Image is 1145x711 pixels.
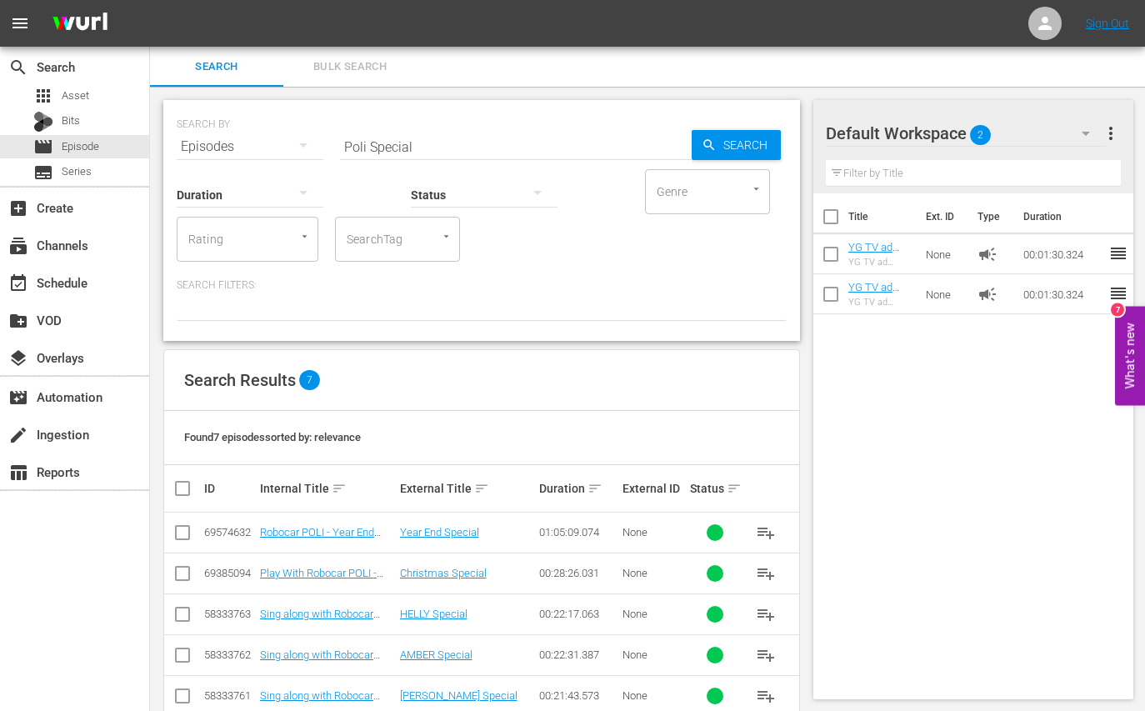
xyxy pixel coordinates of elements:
div: 58333762 [204,648,255,661]
div: YG TV ad slate_MV_2023 August_90sec [848,297,913,308]
button: playlist_add [746,553,786,593]
span: 7 [299,370,320,390]
button: Search [692,130,781,160]
span: playlist_add [756,686,776,706]
th: Duration [1013,193,1113,240]
span: 2 [970,118,991,153]
a: Sing along with Robocar POLI: S1 E19 - AMBER Special - Toony Planet - TRC - 202405 [260,648,392,698]
button: more_vert [1101,113,1121,153]
div: 58333761 [204,689,255,702]
button: Open [748,181,764,197]
span: reorder [1108,243,1128,263]
td: 00:01:30.324 [1017,234,1108,274]
a: Christmas Special [400,567,487,579]
p: Search Filters: [177,278,787,293]
div: 00:21:43.573 [539,689,617,702]
a: [PERSON_NAME] Special [400,689,517,702]
button: Open [297,228,312,244]
button: playlist_add [746,594,786,634]
span: menu [10,13,30,33]
span: sort [474,481,489,496]
div: External Title [400,478,535,498]
span: Ad [977,284,997,304]
a: YG TV ad slate_Variety Show_EN_2023 August_90sec [848,241,910,316]
button: Open [438,228,454,244]
span: Asset [33,86,53,106]
span: Asset [62,88,89,104]
span: Ingestion [8,425,28,445]
span: Schedule [8,273,28,293]
div: 7 [1111,303,1124,316]
td: 00:01:30.324 [1017,274,1108,314]
div: 00:22:31.387 [539,648,617,661]
span: Series [62,163,92,180]
a: Sign Out [1086,17,1129,30]
a: YG TV ad slate_MV_2023 August_90sec [848,281,910,343]
span: Search [717,130,781,160]
span: Bulk Search [293,58,407,77]
div: 58333763 [204,608,255,620]
div: 00:22:17.063 [539,608,617,620]
span: sort [727,481,742,496]
span: playlist_add [756,645,776,665]
button: playlist_add [746,635,786,675]
span: Search [160,58,273,77]
a: AMBER Special [400,648,472,661]
div: Internal Title [260,478,395,498]
td: None [919,234,971,274]
div: Status [690,478,741,498]
th: Title [848,193,916,240]
div: Default Workspace [826,110,1107,157]
span: VOD [8,311,28,331]
a: Year End Special [400,526,479,538]
td: None [919,274,971,314]
div: ID [204,482,255,495]
span: Overlays [8,348,28,368]
div: 69574632 [204,526,255,538]
div: 00:28:26.031 [539,567,617,579]
span: Create [8,198,28,218]
span: sort [332,481,347,496]
span: Bits [62,113,80,129]
span: Channels [8,236,28,256]
div: None [622,608,684,620]
span: Search Results [184,370,296,390]
div: 01:05:09.074 [539,526,617,538]
div: External ID [622,482,684,495]
img: ans4CAIJ8jUAAAAAAAAAAAAAAAAAAAAAAAAgQb4GAAAAAAAAAAAAAAAAAAAAAAAAJMjXAAAAAAAAAAAAAAAAAAAAAAAAgAT5G... [40,4,120,43]
span: Ad [977,244,997,264]
div: None [622,689,684,702]
div: YG TV ad slate_Variety Show_EN_2023 August_90sec [848,257,913,268]
span: playlist_add [756,563,776,583]
a: Robocar POLI - Year End Special - Toony Planet - TRC - 202411 [260,526,392,563]
a: HELLY Special [400,608,467,620]
th: Type [967,193,1013,240]
div: Bits [33,112,53,132]
span: sort [587,481,602,496]
a: Play With Robocar POLI - Christmas Special - TRC - Toony Planet - 202411 [260,567,383,604]
a: Sing along with Robocar POLI: S1 E20 - HELLY Special - Toony Planet - TRC - 202405 [260,608,392,658]
span: reorder [1108,283,1128,303]
span: Reports [8,463,28,483]
button: playlist_add [746,513,786,553]
span: Automation [8,388,28,408]
span: Series [33,163,53,183]
div: None [622,526,684,538]
span: Search [8,58,28,78]
span: Found 7 episodes sorted by: relevance [184,431,361,443]
div: Episodes [177,123,323,170]
button: Open Feedback Widget [1115,306,1145,405]
span: Episode [33,137,53,157]
div: None [622,648,684,661]
span: more_vert [1101,123,1121,143]
span: playlist_add [756,523,776,543]
span: playlist_add [756,604,776,624]
th: Ext. ID [916,193,968,240]
div: 69385094 [204,567,255,579]
div: None [622,567,684,579]
span: Episode [62,138,99,155]
div: Duration [539,478,617,498]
